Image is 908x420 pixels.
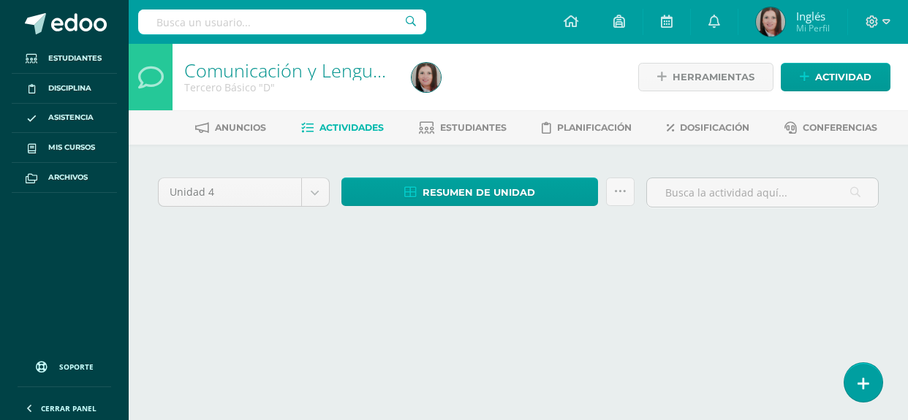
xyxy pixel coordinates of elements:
span: Conferencias [803,122,877,133]
a: Anuncios [195,116,266,140]
a: Conferencias [784,116,877,140]
a: Resumen de unidad [341,177,599,206]
a: Actividades [301,116,384,140]
div: Tercero Básico 'D' [184,80,394,94]
input: Busca un usuario... [138,9,426,34]
a: Estudiantes [12,44,117,74]
span: Estudiantes [48,53,102,64]
a: Asistencia [12,104,117,134]
span: Soporte [59,362,94,372]
a: Herramientas [638,63,773,91]
span: Disciplina [48,83,91,94]
a: Soporte [18,347,111,383]
a: Unidad 4 [159,178,329,206]
a: Disciplina [12,74,117,104]
span: Mi Perfil [796,22,830,34]
span: Dosificación [680,122,749,133]
a: Archivos [12,163,117,193]
span: Mis cursos [48,142,95,153]
a: Dosificación [667,116,749,140]
span: Herramientas [673,64,754,91]
img: e03ec1ec303510e8e6f60bf4728ca3bf.png [756,7,785,37]
a: Comunicación y Lenguaje, Idioma Extranjero Inglés [184,58,607,83]
span: Unidad 4 [170,178,290,206]
a: Planificación [542,116,632,140]
span: Cerrar panel [41,403,97,413]
span: Asistencia [48,112,94,123]
span: Estudiantes [440,122,507,133]
h1: Comunicación y Lenguaje, Idioma Extranjero Inglés [184,60,394,80]
img: e03ec1ec303510e8e6f60bf4728ca3bf.png [412,63,441,92]
span: Actividades [319,122,384,133]
span: Anuncios [215,122,266,133]
span: Inglés [796,9,830,23]
span: Planificación [557,122,632,133]
a: Mis cursos [12,133,117,163]
span: Resumen de unidad [423,179,535,206]
span: Archivos [48,172,88,183]
a: Estudiantes [419,116,507,140]
a: Actividad [781,63,890,91]
span: Actividad [815,64,871,91]
input: Busca la actividad aquí... [647,178,878,207]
